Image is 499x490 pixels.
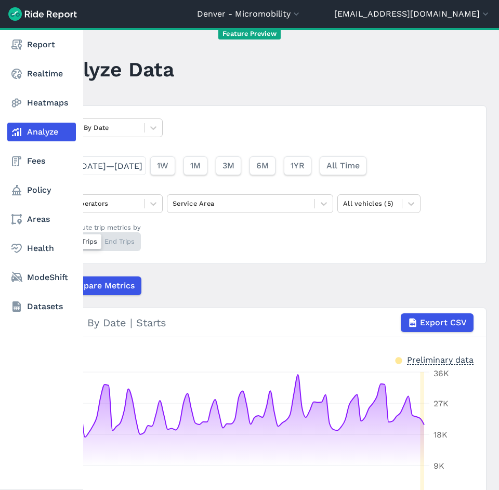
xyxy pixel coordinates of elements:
a: Health [7,239,76,258]
a: Heatmaps [7,94,76,112]
a: Realtime [7,64,76,83]
a: Datasets [7,297,76,316]
span: [DATE]—[DATE] [78,161,142,171]
a: Areas [7,210,76,229]
div: *Compute trip metrics by [59,222,141,232]
tspan: 27K [434,399,449,408]
span: Feature Preview [218,29,281,39]
tspan: 9K [434,461,444,471]
span: 1M [190,160,201,172]
tspan: 18K [434,430,448,440]
tspan: 36K [434,368,449,378]
a: Report [7,35,76,54]
button: Export CSV [401,313,474,332]
span: Export CSV [420,316,467,329]
span: 1W [157,160,168,172]
a: Fees [7,152,76,170]
button: 3M [216,156,241,175]
button: [DATE]—[DATE] [59,156,146,175]
button: Denver - Micromobility [197,8,301,20]
span: 6M [256,160,269,172]
div: Preliminary data [407,354,474,365]
button: 1YR [284,156,311,175]
span: 3M [222,160,234,172]
a: Policy [7,181,76,200]
span: All Time [326,160,360,172]
img: Ride Report [8,7,77,21]
button: 1M [183,156,207,175]
span: 1YR [291,160,305,172]
button: Compare Metrics [46,276,141,295]
div: Trips By Date | Starts [59,313,474,332]
h1: Analyze Data [46,55,174,84]
button: 1W [150,156,175,175]
button: All Time [320,156,366,175]
a: ModeShift [7,268,76,287]
span: Compare Metrics [65,280,135,292]
a: Analyze [7,123,76,141]
button: 6M [249,156,275,175]
button: [EMAIL_ADDRESS][DOMAIN_NAME] [334,8,491,20]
